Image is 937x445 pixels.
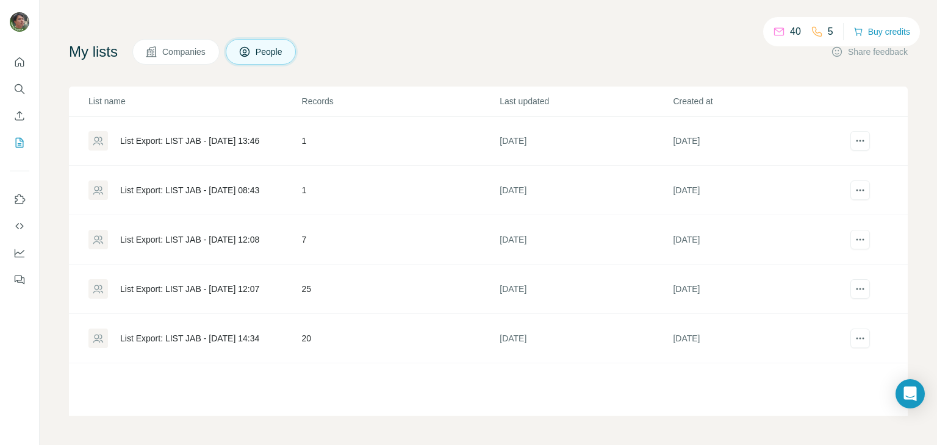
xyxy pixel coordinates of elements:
[672,314,845,363] td: [DATE]
[499,314,672,363] td: [DATE]
[301,116,500,166] td: 1
[162,46,207,58] span: Companies
[672,116,845,166] td: [DATE]
[672,215,845,265] td: [DATE]
[10,215,29,237] button: Use Surfe API
[850,180,870,200] button: actions
[69,42,118,62] h4: My lists
[301,314,500,363] td: 20
[499,116,672,166] td: [DATE]
[256,46,284,58] span: People
[10,78,29,100] button: Search
[120,332,259,344] div: List Export: LIST JAB - [DATE] 14:34
[10,242,29,264] button: Dashboard
[10,188,29,210] button: Use Surfe on LinkedIn
[850,131,870,151] button: actions
[88,95,301,107] p: List name
[301,265,500,314] td: 25
[499,265,672,314] td: [DATE]
[499,215,672,265] td: [DATE]
[790,24,801,39] p: 40
[301,215,500,265] td: 7
[831,46,908,58] button: Share feedback
[828,24,833,39] p: 5
[120,233,259,246] div: List Export: LIST JAB - [DATE] 12:08
[500,95,672,107] p: Last updated
[673,95,845,107] p: Created at
[853,23,910,40] button: Buy credits
[896,379,925,408] div: Open Intercom Messenger
[10,51,29,73] button: Quick start
[10,105,29,127] button: Enrich CSV
[10,12,29,32] img: Avatar
[499,166,672,215] td: [DATE]
[120,283,259,295] div: List Export: LIST JAB - [DATE] 12:07
[120,135,259,147] div: List Export: LIST JAB - [DATE] 13:46
[10,269,29,291] button: Feedback
[301,166,500,215] td: 1
[850,279,870,299] button: actions
[850,329,870,348] button: actions
[672,265,845,314] td: [DATE]
[850,230,870,249] button: actions
[672,166,845,215] td: [DATE]
[302,95,499,107] p: Records
[10,132,29,154] button: My lists
[120,184,259,196] div: List Export: LIST JAB - [DATE] 08:43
